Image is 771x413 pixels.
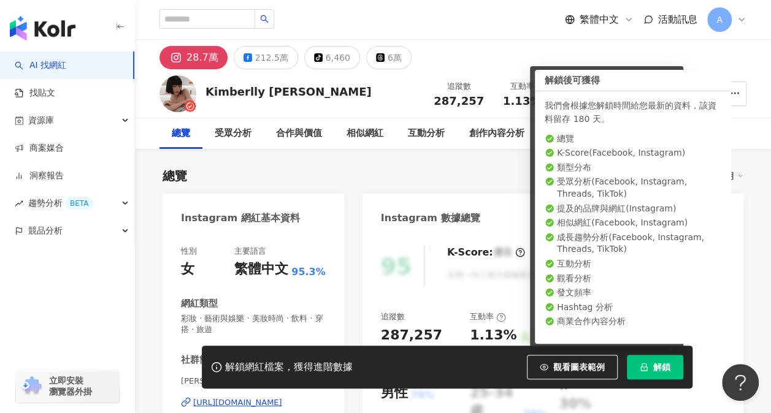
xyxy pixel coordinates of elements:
a: 找貼文 [15,87,55,99]
div: 性別 [181,246,197,257]
img: logo [10,16,75,40]
div: 追蹤數 [381,311,405,322]
button: 212.5萬 [234,46,298,69]
div: 解鎖後可獲得 [535,70,731,91]
div: Instagram 網紅基本資料 [181,211,300,225]
a: [URL][DOMAIN_NAME] [181,397,326,408]
li: 互動分析 [545,258,721,270]
div: 合作與價值 [276,126,322,141]
li: 類型分布 [545,162,721,174]
span: 競品分析 [28,217,63,244]
div: 主要語言 [234,246,266,257]
div: 287,257 [381,326,442,345]
a: chrome extension立即安裝 瀏覽器外掛 [16,369,119,403]
span: rise [15,199,23,208]
div: 互動率 [499,80,545,93]
a: 商案媒合 [15,142,64,154]
li: 總覽 [545,133,721,145]
span: 資源庫 [28,107,54,134]
span: 立即安裝 瀏覽器外掛 [49,375,92,397]
div: 網紅類型 [181,297,218,310]
span: 觀看圖表範例 [553,362,605,372]
div: 追蹤數 [434,80,484,93]
div: 創作內容分析 [469,126,524,141]
a: searchAI 找網紅 [15,59,66,72]
div: [URL][DOMAIN_NAME] [193,397,282,408]
li: 提及的品牌與網紅 ( Instagram ) [545,203,721,215]
div: 解鎖網紅檔案，獲得進階數據 [225,361,353,374]
span: 解鎖 [653,362,670,372]
div: 我們會根據您解鎖時間給您最新的資料，該資料留存 180 天。 [545,99,721,126]
div: 相似網紅 [347,126,383,141]
div: 總覽 [163,167,187,184]
span: 彩妝 · 藝術與娛樂 · 美妝時尚 · 飲料 · 穿搭 · 旅遊 [181,313,326,335]
button: 觀看圖表範例 [527,355,618,379]
img: KOL Avatar [159,75,196,112]
div: 男性 [381,384,408,403]
div: 女 [181,260,194,279]
div: 繁體中文 [234,260,288,279]
div: 28.7萬 [186,49,218,66]
span: A [716,13,723,26]
li: 發文頻率 [545,287,721,299]
div: 1.13% [470,326,516,345]
button: 6萬 [366,46,412,69]
span: 繁體中文 [580,13,619,26]
div: 6萬 [388,49,402,66]
li: 成長趨勢分析 ( Facebook, Instagram, Threads, TikTok ) [545,232,721,256]
span: 趨勢分析 [28,189,93,217]
span: search [260,15,269,23]
div: Kimberlly [PERSON_NAME] [205,84,372,99]
div: 受眾分析 [215,126,251,141]
button: 6,460 [304,46,360,69]
span: 95.3% [291,265,326,279]
div: BETA [65,197,93,210]
li: K-Score ( Facebook, Instagram ) [545,147,721,159]
a: 洞察報告 [15,170,64,182]
li: 受眾分析 ( Facebook, Instagram, Threads, TikTok ) [545,176,721,200]
div: Instagram 數據總覽 [381,211,480,225]
li: Hashtag 分析 [545,301,721,314]
span: 1.13% [503,95,541,107]
li: 相似網紅 ( Facebook, Instagram ) [545,217,721,229]
button: 解鎖 [627,355,683,379]
span: 287,257 [434,94,484,107]
div: 互動率 [470,311,506,322]
img: chrome extension [20,376,44,396]
li: 觀看分析 [545,273,721,285]
div: 212.5萬 [255,49,288,66]
div: 互動分析 [408,126,445,141]
span: 活動訊息 [658,13,697,25]
li: 商業合作內容分析 [545,316,721,328]
div: 6,460 [326,49,350,66]
div: K-Score : [447,246,525,259]
span: lock [640,363,648,371]
button: 28.7萬 [159,46,228,69]
div: 總覽 [172,126,190,141]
